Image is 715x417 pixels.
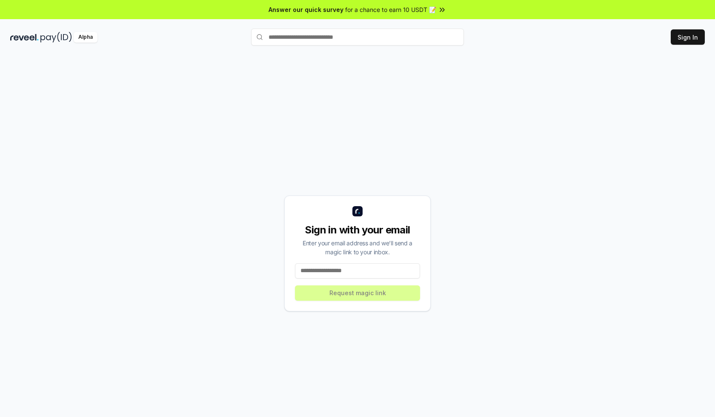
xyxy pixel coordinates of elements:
[352,206,363,216] img: logo_small
[345,5,436,14] span: for a chance to earn 10 USDT 📝
[40,32,72,43] img: pay_id
[295,223,420,237] div: Sign in with your email
[269,5,343,14] span: Answer our quick survey
[295,239,420,256] div: Enter your email address and we’ll send a magic link to your inbox.
[671,29,705,45] button: Sign In
[74,32,97,43] div: Alpha
[10,32,39,43] img: reveel_dark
